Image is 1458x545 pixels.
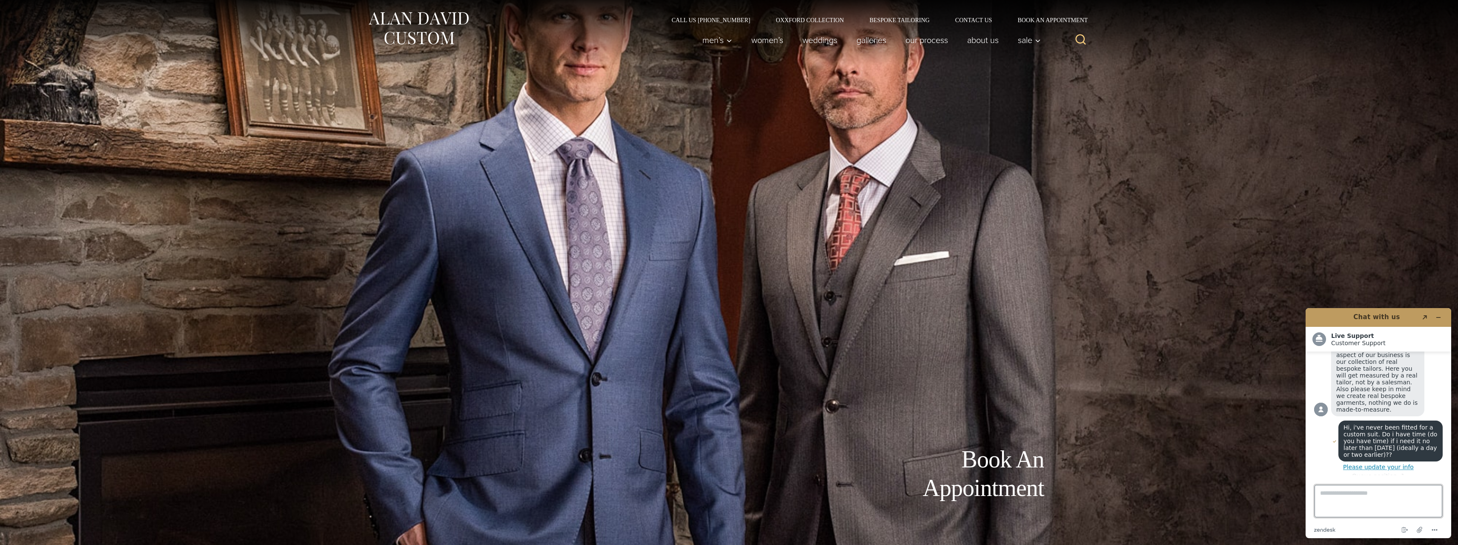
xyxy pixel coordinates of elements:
img: Alan David Custom [367,9,470,47]
a: Call Us [PHONE_NUMBER] [659,17,763,23]
a: Our Process [896,32,957,49]
a: About Us [957,32,1008,49]
a: Bespoke Tailoring [856,17,942,23]
button: Men’s sub menu toggle [693,32,742,49]
a: Galleries [847,32,896,49]
a: weddings [793,32,847,49]
a: Contact Us [942,17,1005,23]
h1: Book An Appointment [853,445,1044,502]
nav: Secondary Navigation [659,17,1091,23]
button: Sale sub menu toggle [1008,32,1045,49]
a: Women’s [742,32,793,49]
iframe: Find more information here [1299,301,1458,545]
nav: Primary Navigation [693,32,1045,49]
a: Oxxford Collection [763,17,856,23]
span: Chat [19,6,36,14]
button: View Search Form [1071,30,1091,50]
a: Book an Appointment [1005,17,1091,23]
